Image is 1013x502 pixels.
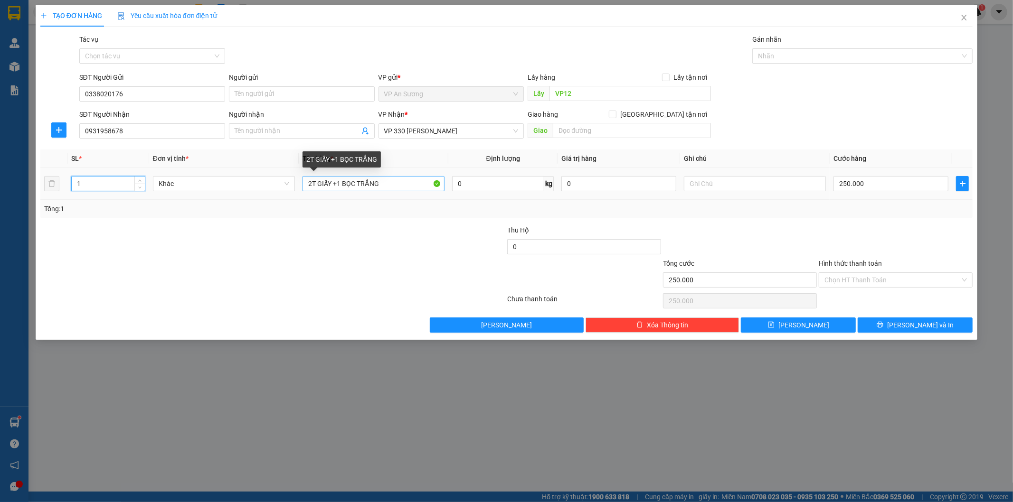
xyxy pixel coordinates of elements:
[684,176,826,191] input: Ghi Chú
[956,180,968,187] span: plus
[159,177,289,191] span: Khác
[384,87,519,101] span: VP An Sương
[3,54,17,64] span: CR:
[877,321,883,329] span: printer
[71,6,139,27] span: VP 330 [PERSON_NAME]
[561,155,596,162] span: Giá trị hàng
[960,14,968,21] span: close
[680,149,830,168] th: Ghi chú
[481,320,532,330] span: [PERSON_NAME]
[134,184,145,191] span: Decrease Value
[3,65,33,76] span: Thu hộ:
[778,320,829,330] span: [PERSON_NAME]
[553,123,711,138] input: Dọc đường
[40,12,102,19] span: TẠO ĐƠN HÀNG
[69,54,74,64] span: 0
[51,122,66,138] button: plus
[137,178,143,184] span: up
[379,72,524,83] div: VP gửi
[561,176,676,191] input: 0
[528,123,553,138] span: Giao
[833,155,866,162] span: Cước hàng
[951,5,977,31] button: Close
[79,109,225,120] div: SĐT Người Nhận
[528,74,555,81] span: Lấy hàng
[549,86,711,101] input: Dọc đường
[956,176,969,191] button: plus
[636,321,643,329] span: delete
[528,111,558,118] span: Giao hàng
[586,317,739,333] button: deleteXóa Thông tin
[153,155,189,162] span: Đơn vị tính
[887,320,954,330] span: [PERSON_NAME] và In
[647,320,688,330] span: Xóa Thông tin
[670,72,711,83] span: Lấy tận nơi
[4,40,34,49] span: Lấy:
[35,65,40,76] span: 0
[430,317,584,333] button: [PERSON_NAME]
[134,177,145,184] span: Increase Value
[752,36,781,43] label: Gán nhãn
[663,260,694,267] span: Tổng cước
[507,294,663,310] div: Chưa thanh toán
[4,28,56,38] span: 0944551788
[40,12,47,19] span: plus
[137,185,143,190] span: down
[507,226,529,234] span: Thu Hộ
[384,124,519,138] span: VP 330 Lê Duẫn
[53,54,66,64] span: CC:
[303,176,445,191] input: VD: Bàn, Ghế
[858,317,973,333] button: printer[PERSON_NAME] và In
[4,5,44,26] span: VP An Sương
[19,54,53,64] span: 200.000
[741,317,856,333] button: save[PERSON_NAME]
[528,86,549,101] span: Lấy
[44,204,391,214] div: Tổng: 1
[616,109,711,120] span: [GEOGRAPHIC_DATA] tận nơi
[768,321,775,329] span: save
[819,260,882,267] label: Hình thức thanh toán
[52,126,66,134] span: plus
[544,176,554,191] span: kg
[379,111,405,118] span: VP Nhận
[361,127,369,135] span: user-add
[117,12,218,19] span: Yêu cầu xuất hóa đơn điện tử
[44,176,59,191] button: delete
[71,6,139,27] p: Nhận:
[303,151,381,167] div: 2T GIẤY +1 BỌC TRẮNG
[486,155,520,162] span: Định lượng
[79,72,225,83] div: SĐT Người Gửi
[79,36,98,43] label: Tác vụ
[18,39,34,50] span: q12
[71,155,79,162] span: SL
[229,109,375,120] div: Người nhận
[71,40,89,49] span: Giao:
[229,72,375,83] div: Người gửi
[71,28,123,39] span: 0944551788
[4,5,70,26] p: Gửi:
[117,12,125,20] img: icon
